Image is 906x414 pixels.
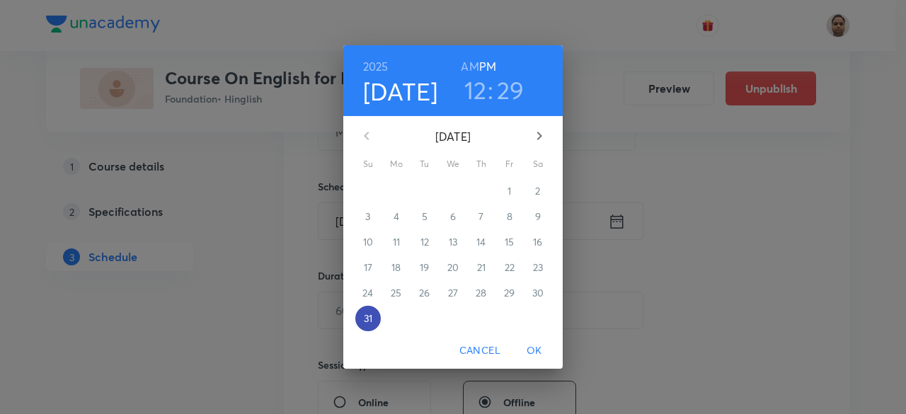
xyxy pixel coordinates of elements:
span: Su [355,157,381,171]
button: PM [479,57,496,76]
span: Mo [384,157,409,171]
button: 31 [355,306,381,331]
button: OK [512,338,557,364]
button: [DATE] [363,76,438,106]
span: Th [469,157,494,171]
p: [DATE] [384,128,522,145]
button: 12 [464,75,487,105]
button: 2025 [363,57,389,76]
span: Cancel [459,342,500,360]
h3: : [488,75,493,105]
span: Tu [412,157,437,171]
button: AM [461,57,478,76]
button: Cancel [454,338,506,364]
button: 29 [497,75,524,105]
span: Sa [525,157,551,171]
span: Fr [497,157,522,171]
span: OK [517,342,551,360]
p: 31 [364,311,372,326]
span: We [440,157,466,171]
